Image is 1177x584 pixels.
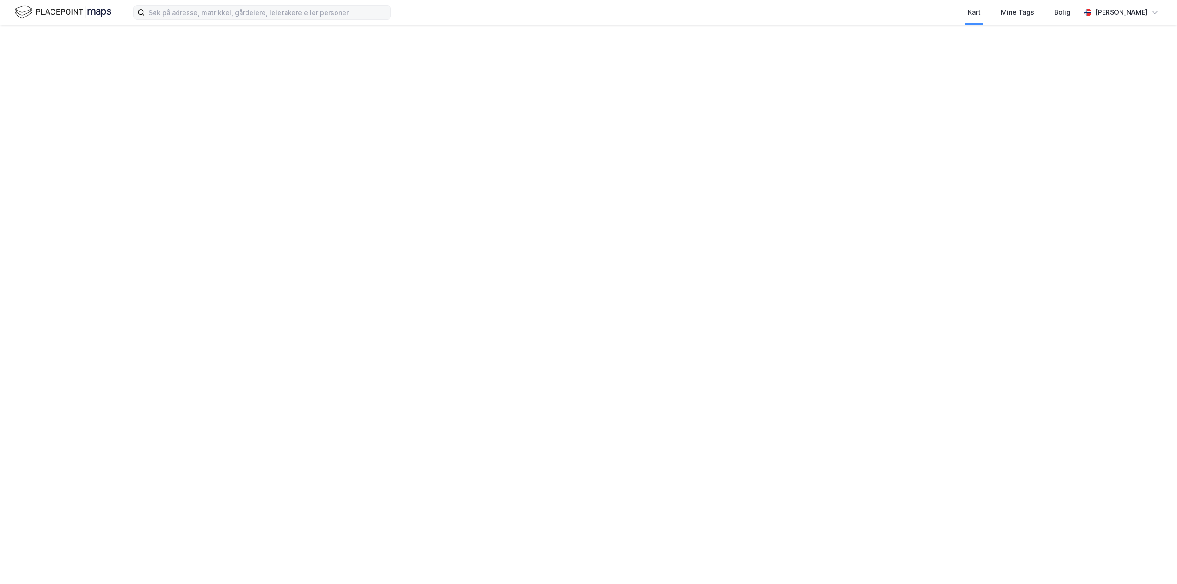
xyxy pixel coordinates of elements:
[1095,7,1148,18] div: [PERSON_NAME]
[1131,540,1177,584] div: Kontrollprogram for chat
[1131,540,1177,584] iframe: Chat Widget
[1054,7,1070,18] div: Bolig
[145,6,390,19] input: Søk på adresse, matrikkel, gårdeiere, leietakere eller personer
[968,7,981,18] div: Kart
[15,4,111,20] img: logo.f888ab2527a4732fd821a326f86c7f29.svg
[1001,7,1034,18] div: Mine Tags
